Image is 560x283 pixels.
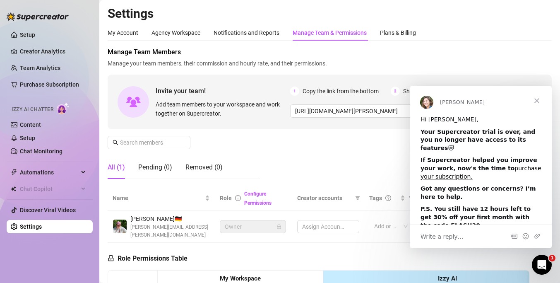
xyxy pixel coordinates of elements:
span: Role [220,195,232,201]
span: thunderbolt [11,169,17,176]
span: Automations [20,166,79,179]
strong: Izzy AI [438,275,457,282]
a: Setup [20,31,35,38]
a: Creator Analytics [20,45,86,58]
span: question-circle [385,195,391,201]
a: Configure Permissions [244,191,272,206]
span: Manage Team Members [108,47,552,57]
iframe: Intercom live chat [532,255,552,275]
div: Notifications and Reports [214,28,279,37]
span: Chat Copilot [20,182,79,196]
span: search [113,140,118,145]
a: Discover Viral Videos [20,207,76,213]
span: filter [407,192,415,204]
div: Manage Team & Permissions [293,28,367,37]
span: info-circle [235,195,241,201]
div: Pending (0) [138,162,172,172]
span: 2 [391,87,400,96]
input: Search members [120,138,179,147]
span: Manage your team members, their commission and hourly rate, and their permissions. [108,59,552,68]
img: logo-BBDzfeDw.svg [7,12,69,21]
img: Marius [113,220,127,233]
th: Name [108,186,215,211]
span: lock [108,255,114,261]
span: filter [409,196,413,201]
span: lock [276,224,281,229]
div: All (1) [108,162,125,172]
span: 1 [290,87,299,96]
div: Removed (0) [185,162,223,172]
span: Owner [225,220,281,233]
h5: Role Permissions Table [108,254,187,264]
span: Share it with your team [403,87,462,96]
span: 1 [549,255,555,261]
a: Setup [20,135,35,141]
span: filter [355,196,360,201]
span: Tags [369,194,382,203]
a: Purchase Subscription [20,81,79,88]
span: [PERSON_NAME] 🇩🇪 [130,214,210,223]
a: Content [20,121,41,128]
span: Name [113,194,203,203]
img: AI Chatter [57,102,70,114]
strong: My Workspace [220,275,261,282]
div: My Account [108,28,138,37]
span: Invite your team! [156,86,290,96]
span: [PERSON_NAME][EMAIL_ADDRESS][PERSON_NAME][DOMAIN_NAME] [130,223,210,239]
iframe: Intercom live chat message [410,86,552,248]
a: Settings [20,223,42,230]
h2: Settings [108,6,552,22]
div: Agency Workspace [151,28,200,37]
span: filter [353,192,362,204]
img: Chat Copilot [11,186,16,192]
div: Plans & Billing [380,28,416,37]
span: Creator accounts [297,194,352,203]
span: Copy the link from the bottom [303,87,379,96]
a: Chat Monitoring [20,148,62,155]
a: Team Analytics [20,65,60,71]
span: Add team members to your workspace and work together on Supercreator. [156,100,287,118]
span: Izzy AI Chatter [12,106,53,114]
